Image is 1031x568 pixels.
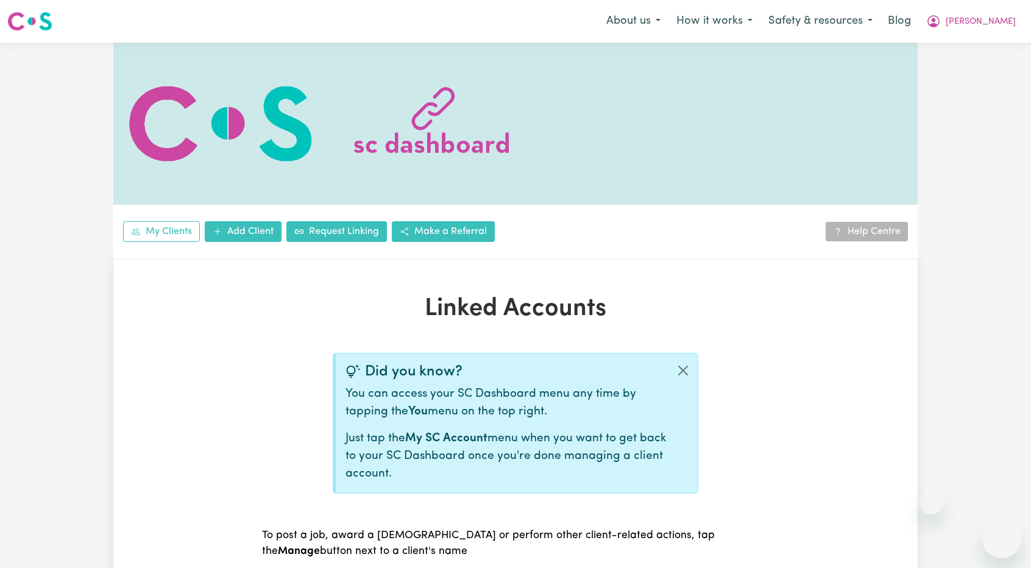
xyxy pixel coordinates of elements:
[405,433,487,444] b: My SC Account
[982,519,1021,558] iframe: Button to launch messaging window
[286,221,387,242] a: Request Linking
[668,9,760,34] button: How it works
[255,294,776,324] h1: Linked Accounts
[918,9,1024,34] button: My Account
[668,353,698,388] button: Close alert
[7,10,52,32] img: Careseekers logo
[345,386,668,421] p: You can access your SC Dashboard menu any time by tapping the menu on the top right.
[598,9,668,34] button: About us
[826,222,908,241] a: Help Centre
[760,9,880,34] button: Safety & resources
[392,221,495,242] a: Make a Referral
[345,430,668,483] p: Just tap the menu when you want to get back to your SC Dashboard once you're done managing a clie...
[408,406,428,417] b: You
[880,8,918,35] a: Blog
[278,546,320,556] b: Manage
[7,7,52,35] a: Careseekers logo
[919,490,943,514] iframe: Close message
[205,221,282,242] a: Add Client
[345,363,668,381] div: Did you know?
[123,221,200,242] a: My Clients
[946,15,1016,29] span: [PERSON_NAME]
